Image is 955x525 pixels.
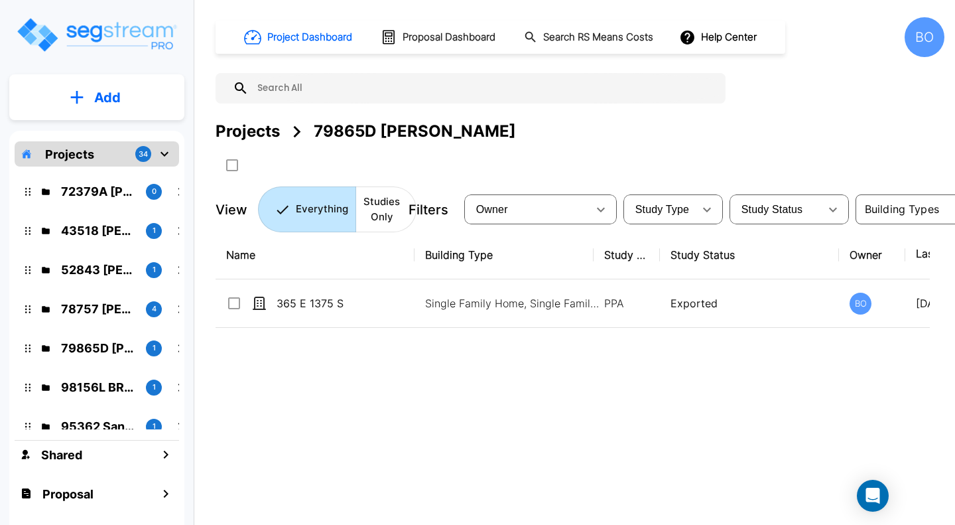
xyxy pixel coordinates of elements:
p: 0 [152,186,157,197]
p: 4 [152,303,157,315]
button: Add [9,78,184,117]
button: SelectAll [219,152,245,179]
button: Studies Only [355,187,416,232]
p: 1 [153,225,156,236]
button: Help Center [676,25,762,50]
th: Name [216,231,414,279]
p: 1 [153,421,156,432]
button: Project Dashboard [239,23,359,52]
button: Everything [258,187,356,232]
p: 1 [153,382,156,393]
p: 72379A Hall, Joel & Andrea [61,183,135,200]
p: Single Family Home, Single Family Home Site [425,295,604,311]
p: Projects [45,145,94,163]
div: Select [467,191,588,228]
th: Study Type [594,231,660,279]
p: 1 [153,264,156,275]
th: Owner [839,231,905,279]
h1: Search RS Means Costs [543,30,653,45]
h1: Project Dashboard [267,30,352,45]
p: 52843 Alex and Collyn Kirry [61,261,135,279]
div: Select [732,191,820,228]
div: Select [626,191,694,228]
h1: Proposal [42,485,94,503]
p: Add [94,88,121,108]
p: Everything [296,202,348,217]
p: View [216,200,247,220]
p: PPA [604,295,649,311]
div: BO [850,293,871,315]
div: BO [905,17,944,57]
p: Filters [409,200,448,220]
p: 78757 Whitmore [61,300,135,318]
p: 43518 Maddox [61,222,135,240]
img: Logo [15,16,178,54]
button: Search RS Means Costs [519,25,661,50]
div: Platform [258,187,416,232]
input: Search All [249,73,719,104]
div: Projects [216,119,280,143]
p: 34 [139,149,148,160]
h1: Proposal Dashboard [403,30,495,45]
span: Owner [476,204,508,215]
p: Exported [670,295,828,311]
div: Open Intercom Messenger [857,480,889,512]
th: Study Status [660,231,839,279]
span: Study Status [741,204,803,215]
th: Building Type [414,231,594,279]
p: 79865D David Mitchell [61,339,135,357]
p: 1 [153,342,156,354]
p: 95362 Sanofsky Holdings [61,417,135,435]
p: 98156L BRAV Properties [61,378,135,396]
div: 79865D [PERSON_NAME] [314,119,516,143]
p: 365 E 1375 S [277,295,409,311]
p: Studies Only [363,194,400,224]
button: Proposal Dashboard [375,23,503,51]
h1: Shared [41,446,82,464]
span: Study Type [635,204,689,215]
